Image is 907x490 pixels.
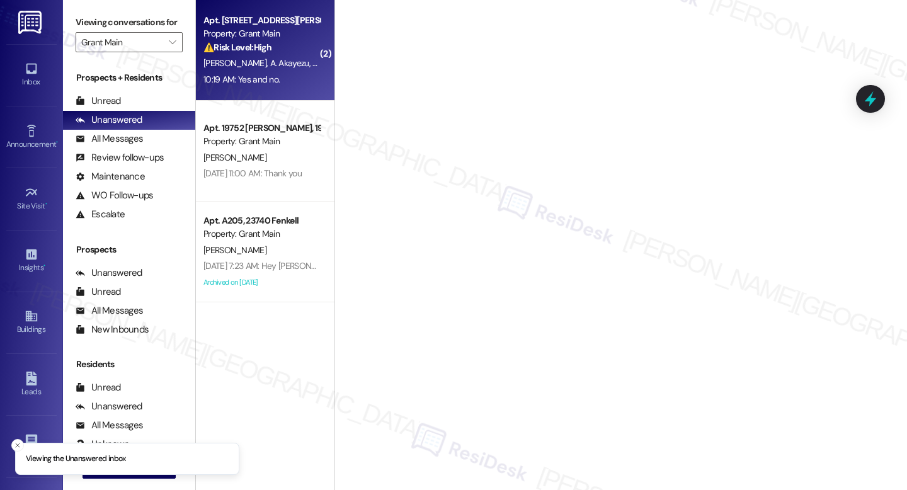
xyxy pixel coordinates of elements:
[76,323,149,336] div: New Inbounds
[76,266,142,280] div: Unanswered
[76,94,121,108] div: Unread
[76,113,142,127] div: Unanswered
[203,152,266,163] span: [PERSON_NAME]
[63,243,195,256] div: Prospects
[203,57,270,69] span: [PERSON_NAME]
[6,430,57,464] a: Templates •
[76,189,153,202] div: WO Follow-ups
[169,37,176,47] i: 
[6,368,57,402] a: Leads
[203,122,320,135] div: Apt. 19752 [PERSON_NAME], 19752 [PERSON_NAME]
[76,170,145,183] div: Maintenance
[76,151,164,164] div: Review follow-ups
[76,132,143,145] div: All Messages
[76,400,142,413] div: Unanswered
[203,42,271,53] strong: ⚠️ Risk Level: High
[203,168,302,179] div: [DATE] 11:00 AM: Thank you
[11,439,24,452] button: Close toast
[76,13,183,32] label: Viewing conversations for
[81,32,163,52] input: All communities
[203,244,266,256] span: [PERSON_NAME]
[56,138,58,147] span: •
[76,208,125,221] div: Escalate
[6,182,57,216] a: Site Visit •
[6,305,57,339] a: Buildings
[63,358,195,371] div: Residents
[202,275,321,290] div: Archived on [DATE]
[76,419,143,432] div: All Messages
[203,227,320,241] div: Property: Grant Main
[203,135,320,148] div: Property: Grant Main
[203,214,320,227] div: Apt. A205, 23740 Fenkell
[63,71,195,84] div: Prospects + Residents
[76,304,143,317] div: All Messages
[6,244,57,278] a: Insights •
[203,74,280,85] div: 10:19 AM: Yes and no.
[203,14,320,27] div: Apt. [STREET_ADDRESS][PERSON_NAME][PERSON_NAME]
[76,381,121,394] div: Unread
[203,260,759,271] div: [DATE] 7:23 AM: Hey [PERSON_NAME], we appreciate your text! We'll be back at 11AM to help you out...
[6,58,57,92] a: Inbox
[203,27,320,40] div: Property: Grant Main
[43,261,45,270] span: •
[26,453,126,465] p: Viewing the Unanswered inbox
[45,200,47,208] span: •
[270,57,312,69] span: A. Akayezu
[76,285,121,299] div: Unread
[18,11,44,34] img: ResiDesk Logo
